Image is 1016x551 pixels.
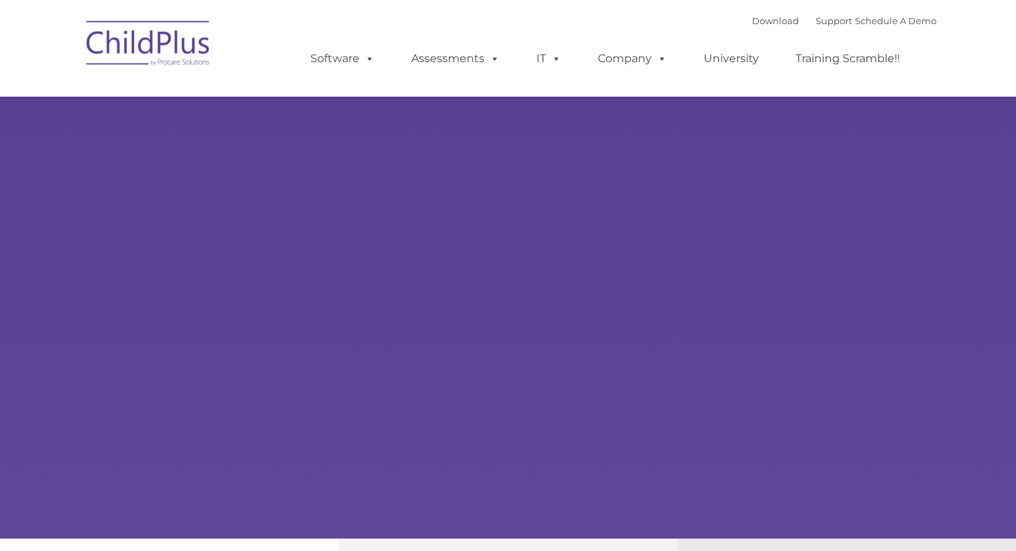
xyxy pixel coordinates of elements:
a: Company [584,45,681,72]
a: Assessments [397,45,514,72]
a: Schedule A Demo [855,15,937,26]
a: Support [816,15,852,26]
a: Training Scramble!! [782,45,914,72]
img: ChildPlus by Procare Solutions [79,11,218,80]
font: | [752,15,937,26]
a: Software [297,45,388,72]
a: IT [523,45,575,72]
a: Download [752,15,799,26]
a: University [690,45,773,72]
